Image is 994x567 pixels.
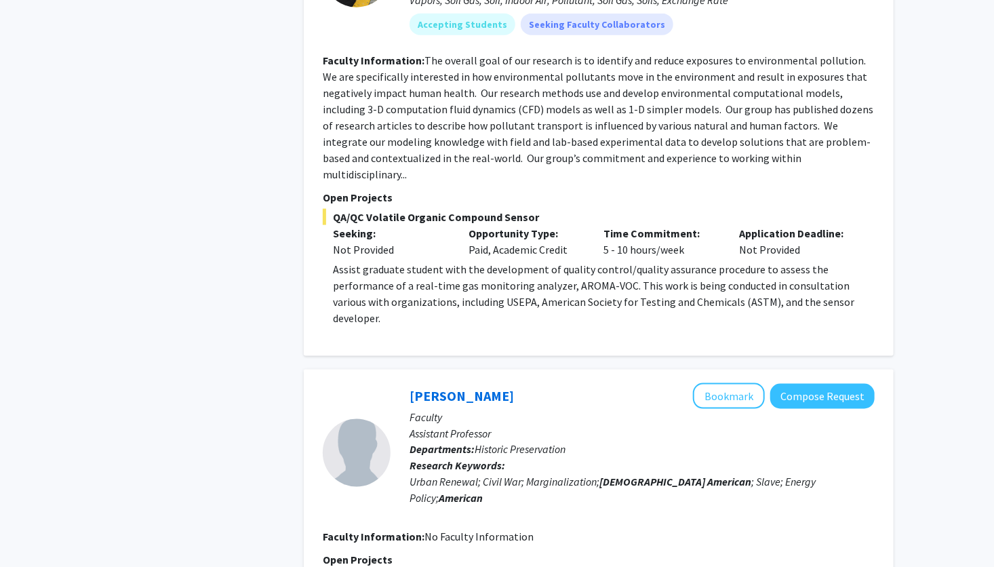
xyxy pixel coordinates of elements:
[604,225,719,241] p: Time Commitment:
[323,54,424,67] b: Faculty Information:
[333,225,448,241] p: Seeking:
[410,443,475,456] b: Departments:
[410,387,514,404] a: [PERSON_NAME]
[599,475,705,489] b: [DEMOGRAPHIC_DATA]
[770,384,875,409] button: Compose Request to Julie Riesenweber
[424,530,534,544] span: No Faculty Information
[594,225,730,258] div: 5 - 10 hours/week
[475,443,565,456] span: Historic Preservation
[410,14,515,35] mat-chip: Accepting Students
[410,474,875,507] div: Urban Renewal; Civil War; Marginalization; ; Slave; Energy Policy;
[333,261,875,326] p: Assist graduate student with the development of quality control/quality assurance procedure to as...
[323,209,875,225] span: QA/QC Volatile Organic Compound Sensor
[10,506,58,557] iframe: Chat
[693,383,765,409] button: Add Julie Riesenweber to Bookmarks
[323,54,873,181] fg-read-more: The overall goal of our research is to identify and reduce exposures to environmental pollution. ...
[410,409,875,425] p: Faculty
[410,459,505,473] b: Research Keywords:
[323,189,875,206] p: Open Projects
[333,241,448,258] div: Not Provided
[439,492,483,505] b: American
[739,225,854,241] p: Application Deadline:
[469,225,584,241] p: Opportunity Type:
[707,475,751,489] b: American
[410,425,875,442] p: Assistant Professor
[729,225,864,258] div: Not Provided
[521,14,673,35] mat-chip: Seeking Faculty Collaborators
[458,225,594,258] div: Paid, Academic Credit
[323,530,424,544] b: Faculty Information:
